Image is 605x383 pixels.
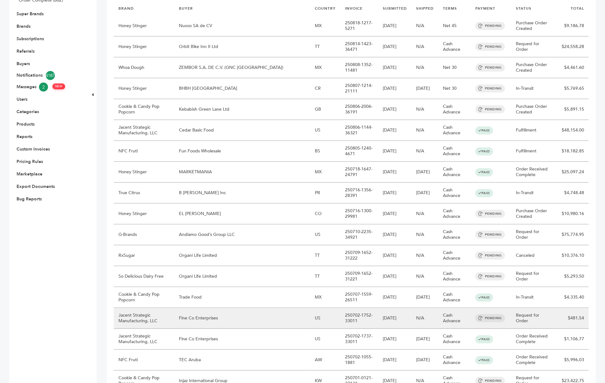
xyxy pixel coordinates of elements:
[114,162,174,183] td: Honey Stinger
[310,183,340,203] td: PR
[439,78,471,99] td: Net 30
[439,99,471,120] td: Cash Advance
[340,266,378,287] td: 250709-1652-31221
[118,6,134,11] a: BRAND
[412,308,439,329] td: N/A
[475,105,505,113] span: PENDING
[475,22,505,30] span: PENDING
[17,134,32,140] a: Reports
[557,16,589,36] td: $9,186.78
[114,266,174,287] td: So Delicious Dairy Free
[439,162,471,183] td: Cash Advance
[340,162,378,183] td: 250718-1647-24791
[412,329,439,350] td: [DATE]
[114,16,174,36] td: Honey Stinger
[557,245,589,266] td: $10,376.10
[557,287,589,308] td: $4,335.40
[174,99,310,120] td: Kebabish Green Lane Ltd
[557,224,589,245] td: $75,774.95
[475,6,495,11] a: PAYMENT
[511,16,557,36] td: Purchase Order Created
[412,99,439,120] td: N/A
[511,183,557,203] td: In-Transit
[511,287,557,308] td: In-Transit
[340,329,378,350] td: 250702-1737-33011
[340,57,378,78] td: 250808-1352-11481
[378,120,412,141] td: [DATE]
[340,141,378,162] td: 250805-1240-4671
[475,231,505,239] span: PENDING
[412,287,439,308] td: [DATE]
[174,141,310,162] td: Fun Foods Wholesale
[439,329,471,350] td: Cash Advance
[17,36,44,42] a: Subscriptions
[310,120,340,141] td: US
[378,183,412,203] td: [DATE]
[340,16,378,36] td: 250818-1217-5271
[17,184,55,189] a: Export Documents
[557,120,589,141] td: $48,154.00
[340,183,378,203] td: 250716-1356-28391
[475,168,493,176] span: PAID
[412,16,439,36] td: N/A
[17,109,39,115] a: Categories
[475,251,505,260] span: PENDING
[557,99,589,120] td: $5,891.15
[310,308,340,329] td: US
[511,78,557,99] td: In-Transit
[475,314,505,322] span: PENDING
[475,84,505,93] span: PENDING
[310,57,340,78] td: MX
[340,308,378,329] td: 250702-1752-33011
[17,146,50,152] a: Custom Invoices
[310,329,340,350] td: US
[511,99,557,120] td: Purchase Order Created
[174,36,310,57] td: Orbit Bike Inn II Ltd
[315,6,336,11] a: COUNTRY
[416,6,434,11] a: SHIPPED
[17,23,31,29] a: Brands
[174,329,310,350] td: Fine Co Enterprises
[310,78,340,99] td: CR
[114,329,174,350] td: Jacent Strategic Manufacturing, LLC
[412,224,439,245] td: N/A
[340,245,378,266] td: 250709-1652-31222
[557,57,589,78] td: $4,461.60
[412,141,439,162] td: N/A
[412,162,439,183] td: [DATE]
[310,350,340,371] td: AW
[439,120,471,141] td: Cash Advance
[114,57,174,78] td: Whoa Dough
[412,78,439,99] td: [DATE]
[511,350,557,371] td: Order Received Complete
[378,203,412,224] td: [DATE]
[174,287,310,308] td: Trade Food
[511,266,557,287] td: Request for Order
[378,16,412,36] td: [DATE]
[114,203,174,224] td: Honey Stinger
[114,308,174,329] td: Jacent Strategic Manufacturing, LLC
[439,266,471,287] td: Cash Advance
[340,350,378,371] td: 250702-1055-1881
[114,224,174,245] td: G-Brands
[114,183,174,203] td: True Citrus
[412,183,439,203] td: [DATE]
[378,99,412,120] td: [DATE]
[174,308,310,329] td: Fine Co Enterprises
[571,6,584,11] a: TOTAL
[439,308,471,329] td: Cash Advance
[310,245,340,266] td: TT
[412,245,439,266] td: N/A
[174,350,310,371] td: TEC Aruba
[378,245,412,266] td: [DATE]
[39,83,48,92] span: 2
[17,83,80,92] a: Messages2 NEW
[174,245,310,266] td: Organi Life Limited
[412,350,439,371] td: [DATE]
[114,78,174,99] td: Honey Stinger
[378,57,412,78] td: [DATE]
[475,294,493,302] span: PAID
[114,141,174,162] td: NFC Fruti
[511,224,557,245] td: Request for Order
[475,272,505,280] span: PENDING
